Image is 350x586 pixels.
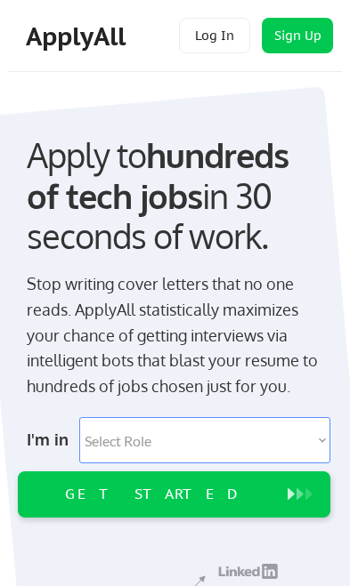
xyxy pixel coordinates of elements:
div: Apply to in 30 seconds of work. [27,135,323,257]
button: Sign Up [262,18,333,53]
strong: hundreds of tech jobs [27,133,297,217]
div: Stop writing cover letters that no one reads. ApplyAll statistically maximizes your chance of get... [27,271,323,399]
button: Log In [179,18,250,53]
div: GET STARTED [25,486,281,502]
div: I'm in [27,425,70,454]
div: ApplyAll [26,21,131,52]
